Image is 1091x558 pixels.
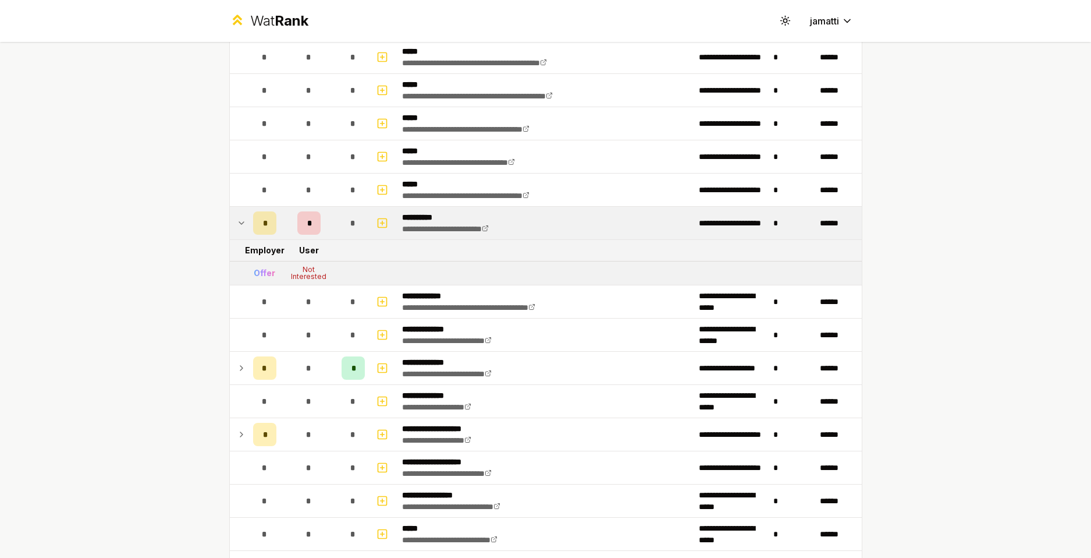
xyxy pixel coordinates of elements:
[286,266,332,280] div: Not Interested
[250,12,308,30] div: Wat
[248,240,281,261] td: Employer
[275,12,308,29] span: Rank
[229,12,309,30] a: WatRank
[801,10,862,31] button: jamatti
[810,14,839,28] span: jamatti
[254,267,275,279] div: Offer
[281,240,337,261] td: User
